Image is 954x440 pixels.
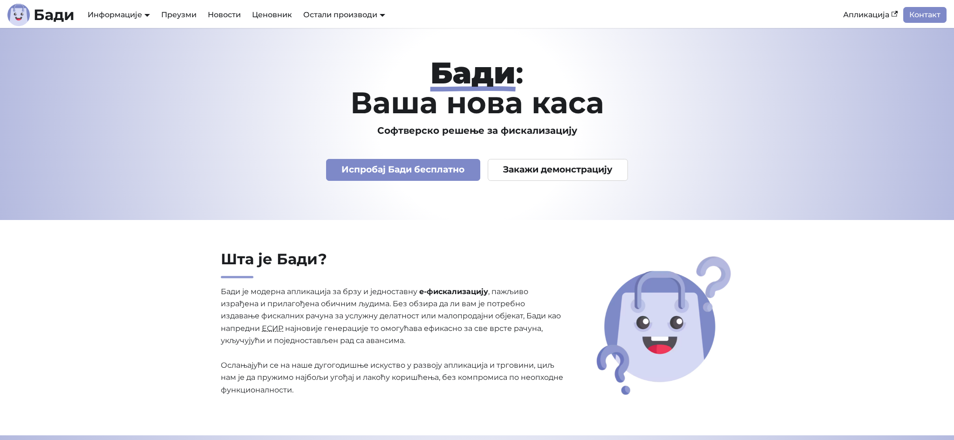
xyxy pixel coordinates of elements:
[593,253,734,398] img: Шта је Бади?
[7,4,75,26] a: ЛогоБади
[246,7,298,23] a: Ценовник
[221,250,565,278] h2: Шта је Бади?
[419,287,488,296] strong: е-фискализацију
[221,286,565,397] p: Бади је модерна апликација за брзу и једноставну , пажљиво израђена и прилагођена обичним људима....
[177,125,777,137] h3: Софтверско решење за фискализацију
[326,159,480,181] a: Испробај Бади бесплатно
[903,7,947,23] a: Контакт
[838,7,903,23] a: Апликација
[262,324,283,333] abbr: Електронски систем за издавање рачуна
[177,58,777,117] h1: : Ваша нова каса
[488,159,628,181] a: Закажи демонстрацију
[156,7,202,23] a: Преузми
[202,7,246,23] a: Новости
[303,10,385,19] a: Остали производи
[34,7,75,22] b: Бади
[7,4,30,26] img: Лого
[430,55,516,91] strong: Бади
[88,10,150,19] a: Информације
